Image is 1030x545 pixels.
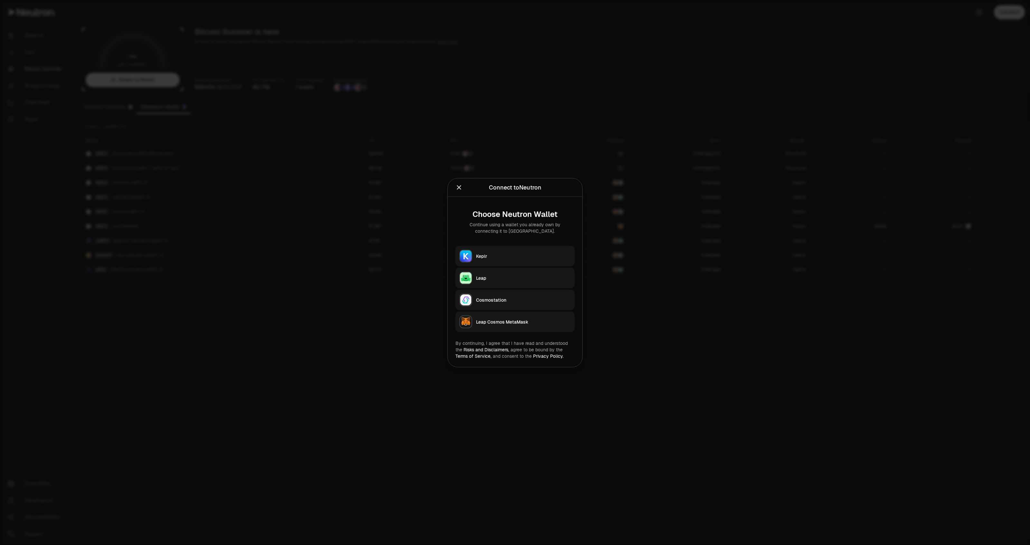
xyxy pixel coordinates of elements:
[455,246,575,266] button: KeplrKeplr
[464,346,509,352] a: Risks and Disclaimers,
[476,253,571,259] div: Keplr
[461,221,569,234] div: Continue using a wallet you already own by connecting it to [GEOGRAPHIC_DATA].
[489,183,541,192] div: Connect to Neutron
[460,250,472,262] img: Keplr
[455,340,575,359] div: By continuing, I agree that I have read and understood the agree to be bound by the and consent t...
[461,209,569,219] div: Choose Neutron Wallet
[460,316,472,327] img: Leap Cosmos MetaMask
[455,353,492,359] a: Terms of Service,
[455,268,575,288] button: LeapLeap
[476,275,571,281] div: Leap
[455,311,575,332] button: Leap Cosmos MetaMaskLeap Cosmos MetaMask
[460,294,472,306] img: Cosmostation
[533,353,564,359] a: Privacy Policy.
[460,272,472,284] img: Leap
[476,318,571,325] div: Leap Cosmos MetaMask
[455,183,463,192] button: Close
[455,289,575,310] button: CosmostationCosmostation
[476,297,571,303] div: Cosmostation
